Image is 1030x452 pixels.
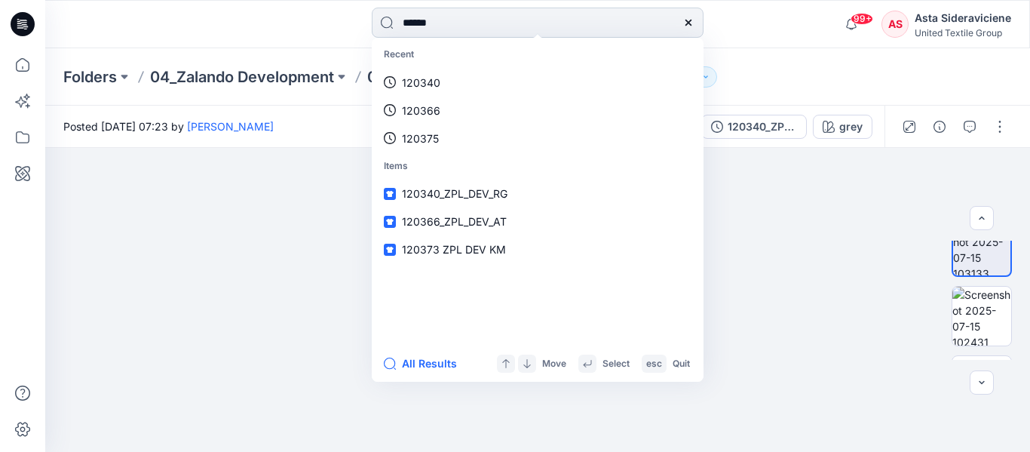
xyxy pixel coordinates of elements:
img: Screenshot 2025-07-15 103133 [953,218,1010,275]
div: grey [839,118,863,135]
p: Recent [375,41,700,69]
a: 120366 [375,97,700,125]
a: [PERSON_NAME] [187,120,274,133]
div: Asta Sideraviciene [915,9,1011,27]
p: Select [602,356,630,372]
span: 120373 ZPL DEV KM [402,243,506,256]
a: 120340_ZPL_DEV_RG [375,180,700,208]
a: 04_Zalando Development [150,66,334,88]
p: Items [375,152,700,180]
button: All Results [384,355,467,373]
span: 120340_ZPL_DEV_RG [402,187,507,200]
p: Move [542,356,566,372]
p: esc [646,356,662,372]
div: United Textile Group [915,27,1011,38]
a: 04_ZA_Blouses [367,66,480,88]
p: 120366 [402,103,440,118]
img: Screenshot 2025-07-15 102431 [952,287,1011,346]
div: AS [881,11,909,38]
span: Posted [DATE] 07:23 by [63,118,274,134]
span: 120366_ZPL_DEV_AT [402,215,507,228]
button: 120340_ZPL_DEV_RG [701,115,807,139]
a: 120373 ZPL DEV KM [375,235,700,263]
a: 120366_ZPL_DEV_AT [375,208,700,235]
button: grey [813,115,872,139]
a: 120340 [375,69,700,97]
p: 120340 [402,75,440,91]
button: Details [927,115,952,139]
a: Folders [63,66,117,88]
p: Quit [673,356,690,372]
span: 99+ [851,13,873,25]
p: 120375 [402,131,439,146]
a: 120375 [375,125,700,152]
div: 120340_ZPL_DEV_RG [728,118,797,135]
